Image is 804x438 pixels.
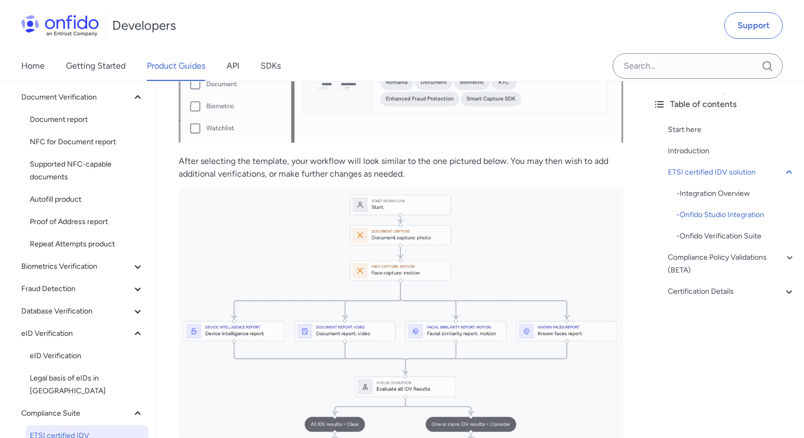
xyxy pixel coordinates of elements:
[676,209,795,221] div: - Onfido Studio Integration
[17,301,148,322] button: Database Verification
[26,109,148,130] a: Document report
[30,238,144,251] span: Repeat Attempts product
[30,136,144,148] span: NFC for Document report
[227,51,239,81] a: API
[17,87,148,108] button: Document Verification
[668,285,795,298] a: Certification Details
[21,51,45,81] a: Home
[17,256,148,277] button: Biometrics Verification
[30,193,144,206] span: Autofill product
[668,166,795,179] a: ETSI certified IDV solution
[21,305,131,318] span: Database Verification
[21,407,131,420] span: Compliance Suite
[26,211,148,233] a: Proof of Address report
[26,345,148,367] a: eID Verification
[30,372,144,398] span: Legal basis of eIDs in [GEOGRAPHIC_DATA]
[112,17,176,34] h1: Developers
[17,278,148,300] button: Fraud Detection
[676,187,795,200] a: -Integration Overview
[668,251,795,277] a: Compliance Policy Validations (BETA)
[26,234,148,255] a: Repeat Attempts product
[21,283,131,295] span: Fraud Detection
[676,230,795,243] div: - Onfido Verification Suite
[26,154,148,188] a: Supported NFC-capable documents
[676,187,795,200] div: - Integration Overview
[261,51,281,81] a: SDKs
[30,216,144,228] span: Proof of Address report
[147,51,205,81] a: Product Guides
[26,131,148,153] a: NFC for Document report
[30,113,144,126] span: Document report
[21,260,131,273] span: Biometrics Verification
[613,53,783,79] input: Onfido search input field
[30,350,144,362] span: eID Verification
[17,403,148,424] button: Compliance Suite
[17,323,148,344] button: eID Verification
[179,155,623,180] p: After selecting the template, your workflow will look similar to the one pictured below. You may ...
[21,91,131,104] span: Document Verification
[21,327,131,340] span: eID Verification
[724,12,783,39] a: Support
[676,209,795,221] a: -Onfido Studio Integration
[30,158,144,184] span: Supported NFC-capable documents
[653,98,795,111] div: Table of contents
[676,230,795,243] a: -Onfido Verification Suite
[21,15,99,36] img: Onfido Logo
[668,145,795,158] a: Introduction
[66,51,125,81] a: Getting Started
[26,368,148,402] a: Legal basis of eIDs in [GEOGRAPHIC_DATA]
[668,123,795,136] a: Start here
[26,189,148,210] a: Autofill product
